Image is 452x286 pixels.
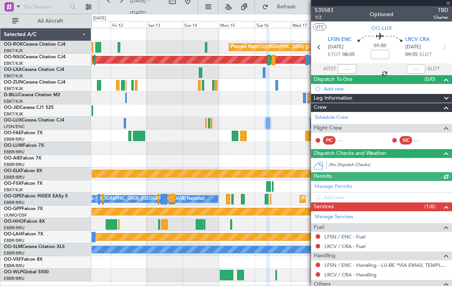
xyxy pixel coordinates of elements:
[4,55,66,59] a: OO-NSGCessna Citation CJ4
[147,21,183,28] div: Sat 13
[4,156,41,161] a: OO-AIEFalcon 7X
[75,21,111,28] div: Thu 11
[324,243,365,250] a: LRCV / CRA - Fuel
[324,271,377,278] a: LRCV / CRA - Handling
[323,65,336,73] span: ATOT
[434,6,448,14] span: TBD
[4,118,22,123] span: OO-LUX
[315,114,348,122] a: Schedule Crew
[4,187,23,193] a: EBKT/KJK
[4,250,25,256] a: EBBR/BRU
[259,1,305,13] button: Refresh
[4,276,25,281] a: EBBR/BRU
[4,194,22,199] span: OO-GPE
[328,43,344,51] span: [DATE]
[4,143,44,148] a: OO-LUMFalcon 7X
[4,194,67,199] a: OO-GPEFalcon 900EX EASy II
[4,67,22,72] span: OO-LXA
[314,202,334,211] span: Services
[4,73,23,79] a: EBKT/KJK
[4,42,66,47] a: OO-ROKCessna Citation CJ4
[4,207,43,211] a: OO-GPPFalcon 7X
[4,207,22,211] span: OO-GPP
[4,200,25,205] a: EBBR/BRU
[314,94,352,103] span: Leg Information
[20,18,81,24] span: All Aircraft
[4,169,21,173] span: OO-ELK
[4,48,23,54] a: EBKT/KJK
[4,124,25,130] a: LFSN/ENC
[4,111,23,117] a: EBKT/KJK
[419,51,432,59] span: ELDT
[8,15,83,27] button: All Aircraft
[434,14,448,21] span: Charter
[324,85,448,92] div: Add new
[291,21,327,28] div: Wed 17
[4,143,23,148] span: OO-LUM
[4,257,21,262] span: OO-VSF
[4,80,66,85] a: OO-ZUNCessna Citation CJ4
[374,42,386,50] span: 01:50
[4,156,20,161] span: OO-AIE
[4,42,23,47] span: OO-ROK
[4,232,22,237] span: OO-LAH
[219,21,255,28] div: Mon 15
[4,174,25,180] a: EBBR/BRU
[4,67,64,72] a: OO-LXACessna Citation CJ4
[424,75,436,83] span: (0/0)
[400,136,412,145] div: SIC
[315,14,333,21] span: 1/2
[4,263,25,269] a: EBBR/BRU
[4,93,60,97] a: D-IBLUCessna Citation M2
[4,169,42,173] a: OO-ELKFalcon 8X
[315,6,333,14] span: 535583
[231,41,352,53] div: Planned Maint [GEOGRAPHIC_DATA] ([GEOGRAPHIC_DATA])
[314,251,336,260] span: Handling
[255,21,291,28] div: Tue 16
[328,51,341,59] span: ETOT
[4,245,65,249] a: OO-SLMCessna Citation XLS
[4,238,25,243] a: EBBR/BRU
[23,1,67,13] input: Trip Number
[314,124,342,133] span: Flight Crew
[4,131,21,135] span: OO-FAE
[302,193,441,205] div: Planned Maint [GEOGRAPHIC_DATA] ([GEOGRAPHIC_DATA] National)
[4,55,23,59] span: OO-NSG
[328,36,352,44] span: LFSN ENC
[342,51,355,59] span: 08:05
[315,213,353,221] a: Manage Services
[324,233,365,240] a: LFSN / ENC - Fuel
[4,212,27,218] a: UUMO/OSF
[4,80,23,85] span: OO-ZUN
[4,99,23,104] a: EBKT/KJK
[183,21,219,28] div: Sun 14
[4,245,22,249] span: OO-SLM
[4,105,54,110] a: OO-JIDCessna CJ1 525
[4,149,25,155] a: EBBR/BRU
[405,36,429,44] span: LRCV CRA
[4,257,43,262] a: OO-VSFFalcon 8X
[4,225,25,231] a: EBBR/BRU
[4,61,23,66] a: EBKT/KJK
[414,137,431,144] div: - -
[4,270,23,274] span: OO-WLP
[405,43,421,51] span: [DATE]
[314,75,352,84] span: Dispatch To-Dos
[370,10,393,18] div: Optioned
[4,232,43,237] a: OO-LAHFalcon 7X
[4,181,21,186] span: OO-FSX
[424,202,436,210] span: (1/6)
[4,219,24,224] span: OO-HHO
[4,105,20,110] span: OO-JID
[314,223,324,232] span: Fuel
[314,103,327,112] span: Crew
[111,21,147,28] div: Fri 12
[313,23,326,30] button: UTC
[427,65,440,73] span: ALDT
[4,93,19,97] span: D-IBLU
[314,149,386,158] span: Dispatch Checks and Weather
[4,86,23,92] a: EBKT/KJK
[4,118,64,123] a: OO-LUXCessna Citation CJ4
[324,262,448,268] a: LFSN / ENC - Handling - LU-BE *VIA EMAIL TEMPLATE* LFSN / ENC
[93,15,106,22] div: [DATE]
